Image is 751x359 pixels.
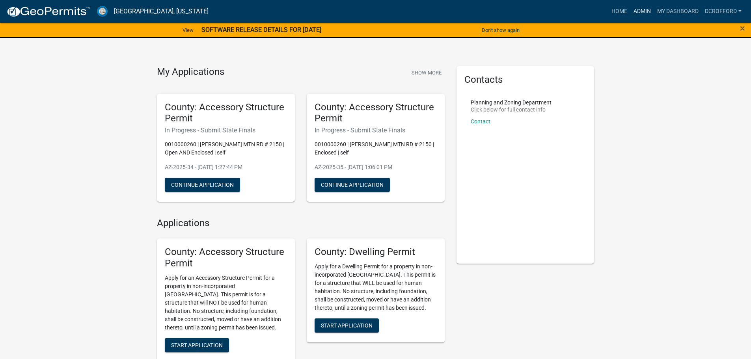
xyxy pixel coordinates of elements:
span: Start Application [171,342,223,348]
p: AZ-2025-35 - [DATE] 1:06:01 PM [315,163,437,171]
button: Continue Application [315,178,390,192]
h4: Applications [157,218,445,229]
a: dcrofford [702,4,745,19]
h6: In Progress - Submit State Finals [165,126,287,134]
span: × [740,23,745,34]
p: Planning and Zoning Department [471,100,552,105]
p: 0010000260 | [PERSON_NAME] MTN RD # 2150 | Enclosed | self [315,140,437,157]
h5: County: Accessory Structure Permit [315,102,437,125]
button: Close [740,24,745,33]
span: Start Application [321,322,373,328]
h5: Contacts [464,74,587,86]
p: AZ-2025-34 - [DATE] 1:27:44 PM [165,163,287,171]
a: [GEOGRAPHIC_DATA], [US_STATE] [114,5,209,18]
a: View [179,24,197,37]
p: Click below for full contact info [471,107,552,112]
img: Custer County, Colorado [97,6,108,17]
button: Start Application [315,318,379,333]
button: Continue Application [165,178,240,192]
h5: County: Accessory Structure Permit [165,246,287,269]
strong: SOFTWARE RELEASE DETAILS FOR [DATE] [201,26,321,33]
p: Apply for an Accessory Structure Permit for a property in non-incorporated [GEOGRAPHIC_DATA]. Thi... [165,274,287,332]
h4: My Applications [157,66,224,78]
p: 0010000260 | [PERSON_NAME] MTN RD # 2150 | Open AND Enclosed | self [165,140,287,157]
p: Apply for a Dwelling Permit for a property in non-incorporated [GEOGRAPHIC_DATA]. This permit is ... [315,262,437,312]
button: Don't show again [479,24,523,37]
h5: County: Dwelling Permit [315,246,437,258]
a: Home [608,4,630,19]
h5: County: Accessory Structure Permit [165,102,287,125]
a: Admin [630,4,654,19]
h6: In Progress - Submit State Finals [315,126,437,134]
button: Start Application [165,338,229,352]
a: Contact [471,118,490,125]
a: My Dashboard [654,4,702,19]
button: Show More [408,66,445,79]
